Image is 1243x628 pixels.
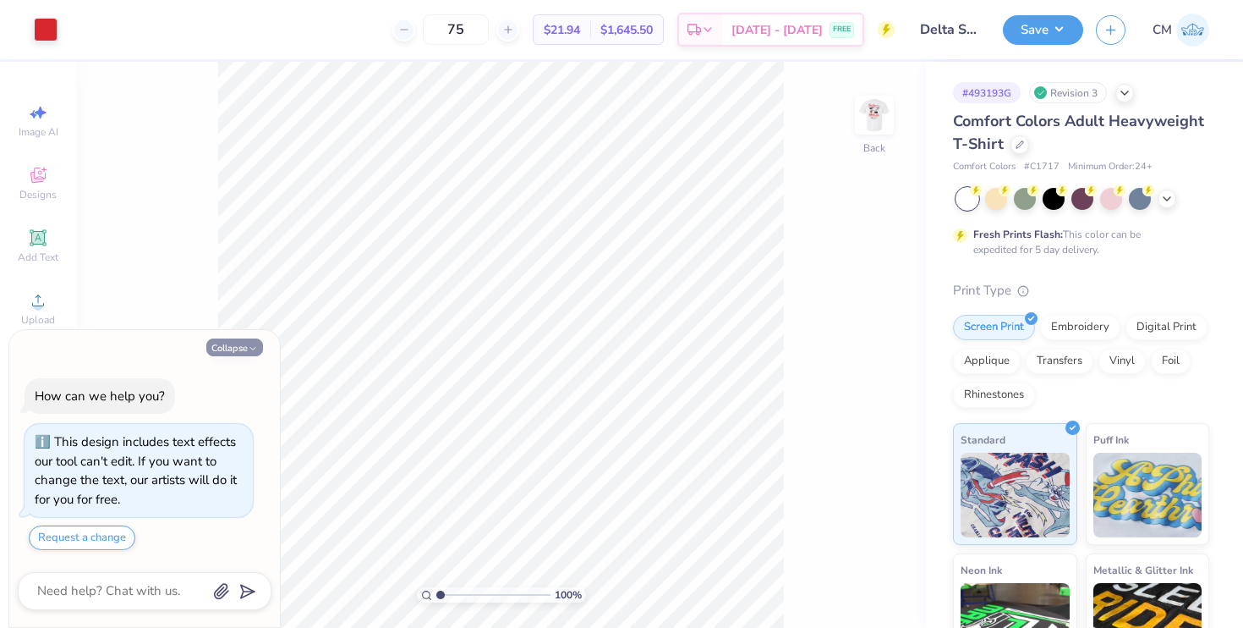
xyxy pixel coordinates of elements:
[35,433,237,508] div: This design includes text effects our tool can't edit. If you want to change the text, our artist...
[19,125,58,139] span: Image AI
[1068,160,1153,174] span: Minimum Order: 24 +
[1153,20,1172,40] span: CM
[1176,14,1209,47] img: Camryn Michael
[1029,82,1107,103] div: Revision 3
[961,431,1005,449] span: Standard
[953,111,1204,154] span: Comfort Colors Adult Heavyweight T-Shirt
[1093,561,1193,579] span: Metallic & Glitter Ink
[1151,349,1191,374] div: Foil
[18,251,58,264] span: Add Text
[973,228,1063,241] strong: Fresh Prints Flash:
[857,98,891,132] img: Back
[206,339,263,356] button: Collapse
[1153,14,1209,47] a: CM
[1093,431,1129,449] span: Puff Ink
[961,453,1070,537] img: Standard
[953,383,1035,408] div: Rhinestones
[544,21,580,39] span: $21.94
[953,315,1035,340] div: Screen Print
[555,587,582,603] span: 100 %
[953,160,1016,174] span: Comfort Colors
[423,14,489,45] input: – –
[1040,315,1120,340] div: Embroidery
[833,24,851,36] span: FREE
[600,21,653,39] span: $1,645.50
[21,313,55,327] span: Upload
[973,227,1181,257] div: This color can be expedited for 5 day delivery.
[961,561,1002,579] span: Neon Ink
[1024,160,1060,174] span: # C1717
[29,526,135,550] button: Request a change
[907,13,990,47] input: Untitled Design
[19,188,57,201] span: Designs
[863,140,885,156] div: Back
[953,349,1021,374] div: Applique
[1003,15,1083,45] button: Save
[1125,315,1207,340] div: Digital Print
[1098,349,1146,374] div: Vinyl
[953,281,1209,300] div: Print Type
[1093,453,1202,537] img: Puff Ink
[731,21,823,39] span: [DATE] - [DATE]
[953,82,1021,103] div: # 493193G
[35,388,165,405] div: How can we help you?
[1026,349,1093,374] div: Transfers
